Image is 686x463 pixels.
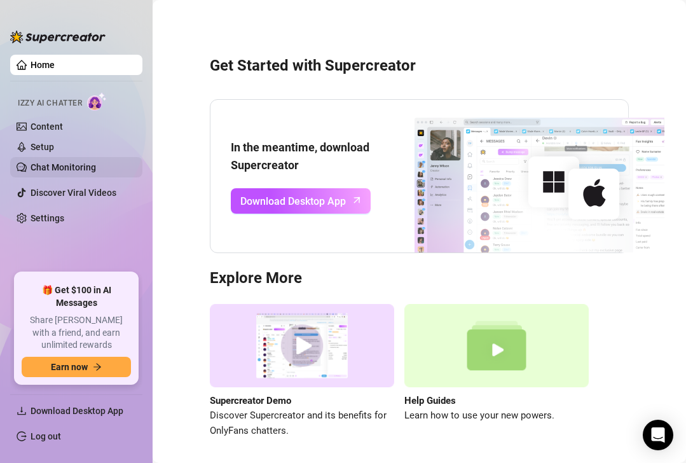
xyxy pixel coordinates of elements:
[10,31,106,43] img: logo-BBDzfeDw.svg
[22,314,131,352] span: Share [PERSON_NAME] with a friend, and earn unlimited rewards
[404,304,589,438] a: Help GuidesLearn how to use your new powers.
[93,363,102,371] span: arrow-right
[210,304,394,438] a: Supercreator DemoDiscover Supercreator and its benefits for OnlyFans chatters.
[17,406,27,416] span: download
[31,406,123,416] span: Download Desktop App
[210,304,394,387] img: supercreator demo
[404,304,589,387] img: help guides
[240,193,346,209] span: Download Desktop App
[210,408,394,438] span: Discover Supercreator and its benefits for OnlyFans chatters.
[210,395,291,406] strong: Supercreator Demo
[31,142,54,152] a: Setup
[350,193,364,208] span: arrow-up
[18,97,82,109] span: Izzy AI Chatter
[404,408,589,424] span: Learn how to use your new powers.
[31,188,116,198] a: Discover Viral Videos
[31,162,96,172] a: Chat Monitoring
[31,213,64,223] a: Settings
[22,284,131,309] span: 🎁 Get $100 in AI Messages
[231,188,371,214] a: Download Desktop Apparrow-up
[371,100,664,252] img: download app
[231,141,369,172] strong: In the meantime, download Supercreator
[87,92,107,111] img: AI Chatter
[31,60,55,70] a: Home
[210,56,629,76] h3: Get Started with Supercreator
[22,357,131,377] button: Earn nowarrow-right
[210,268,629,289] h3: Explore More
[643,420,673,450] div: Open Intercom Messenger
[31,431,61,441] a: Log out
[51,362,88,372] span: Earn now
[31,121,63,132] a: Content
[404,395,456,406] strong: Help Guides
